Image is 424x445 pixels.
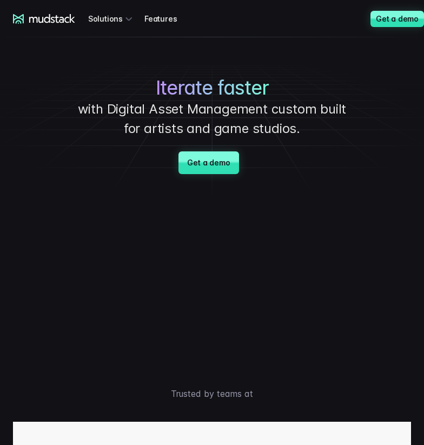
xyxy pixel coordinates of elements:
a: Features [144,9,190,29]
a: Get a demo [178,151,239,174]
span: Iterate faster [156,76,269,99]
a: Get a demo [370,11,424,27]
p: with Digital Asset Management custom built for artists and game studios. [70,99,354,138]
a: mudstack logo [13,14,75,24]
div: Solutions [88,9,136,29]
